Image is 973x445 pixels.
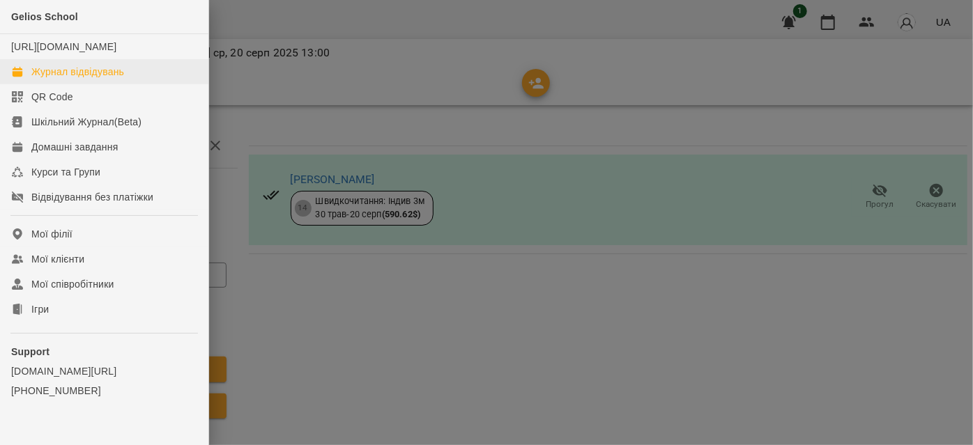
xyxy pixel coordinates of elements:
div: Мої клієнти [31,252,84,266]
div: Шкільний Журнал(Beta) [31,115,141,129]
div: Домашні завдання [31,140,118,154]
a: [DOMAIN_NAME][URL] [11,364,197,378]
a: [URL][DOMAIN_NAME] [11,41,116,52]
span: Gelios School [11,11,78,22]
div: QR Code [31,90,73,104]
div: Відвідування без платіжки [31,190,153,204]
div: Курси та Групи [31,165,100,179]
a: [PHONE_NUMBER] [11,384,197,398]
div: Ігри [31,302,49,316]
div: Мої співробітники [31,277,114,291]
p: Support [11,345,197,359]
div: Журнал відвідувань [31,65,124,79]
div: Мої філії [31,227,72,241]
